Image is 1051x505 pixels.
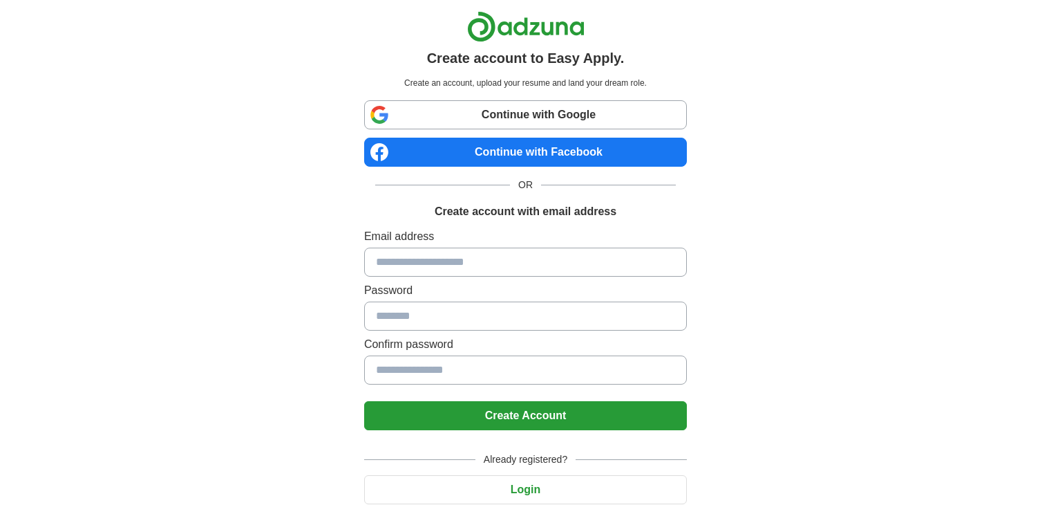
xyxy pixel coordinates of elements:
a: Login [364,484,687,495]
a: Continue with Google [364,100,687,129]
button: Create Account [364,401,687,430]
p: Create an account, upload your resume and land your dream role. [367,77,684,89]
label: Password [364,282,687,299]
h1: Create account with email address [435,203,616,220]
span: Already registered? [475,452,576,467]
h1: Create account to Easy Apply. [427,48,625,68]
img: Adzuna logo [467,11,585,42]
button: Login [364,475,687,504]
label: Confirm password [364,336,687,353]
span: OR [510,178,541,192]
label: Email address [364,228,687,245]
a: Continue with Facebook [364,138,687,167]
